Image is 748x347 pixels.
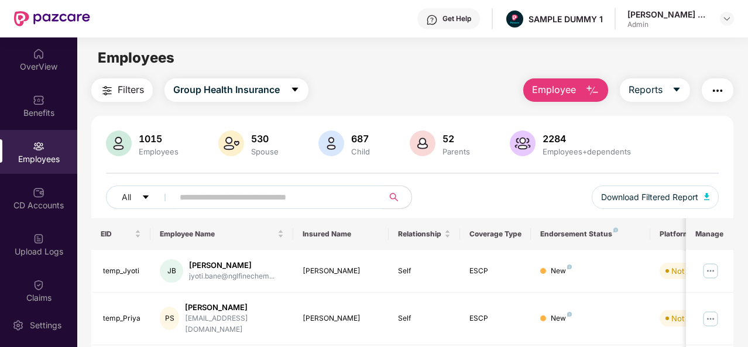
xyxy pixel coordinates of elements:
[398,266,451,277] div: Self
[173,83,280,97] span: Group Health Insurance
[160,229,275,239] span: Employee Name
[660,229,724,239] div: Platform Status
[506,11,523,28] img: Pazcare_Alternative_logo-01-01.png
[383,185,412,209] button: search
[460,218,531,250] th: Coverage Type
[389,218,460,250] th: Relationship
[711,84,725,98] img: svg+xml;base64,PHN2ZyB4bWxucz0iaHR0cDovL3d3dy53My5vcmcvMjAwMC9zdmciIHdpZHRoPSIyNCIgaGVpZ2h0PSIyNC...
[442,14,471,23] div: Get Help
[551,266,572,277] div: New
[142,193,150,202] span: caret-down
[540,133,633,145] div: 2284
[529,13,603,25] div: SAMPLE DUMMY 1
[14,11,90,26] img: New Pazcare Logo
[33,140,44,152] img: svg+xml;base64,PHN2ZyBpZD0iRW1wbG95ZWVzIiB4bWxucz0iaHR0cDovL3d3dy53My5vcmcvMjAwMC9zdmciIHdpZHRoPS...
[701,309,720,328] img: manageButton
[722,14,732,23] img: svg+xml;base64,PHN2ZyBpZD0iRHJvcGRvd24tMzJ4MzIiIHhtbG5zPSJodHRwOi8vd3d3LnczLm9yZy8yMDAwL3N2ZyIgd2...
[440,133,472,145] div: 52
[383,193,406,202] span: search
[567,264,572,269] img: svg+xml;base64,PHN2ZyB4bWxucz0iaHR0cDovL3d3dy53My5vcmcvMjAwMC9zdmciIHdpZHRoPSI4IiBoZWlnaHQ9IjgiIH...
[189,260,275,271] div: [PERSON_NAME]
[469,313,522,324] div: ESCP
[122,191,131,204] span: All
[510,130,536,156] img: svg+xml;base64,PHN2ZyB4bWxucz0iaHR0cDovL3d3dy53My5vcmcvMjAwMC9zdmciIHhtbG5zOnhsaW5rPSJodHRwOi8vd3...
[101,229,133,239] span: EID
[103,313,142,324] div: temp_Priya
[532,83,576,97] span: Employee
[349,147,372,156] div: Child
[585,84,599,98] img: svg+xml;base64,PHN2ZyB4bWxucz0iaHR0cDovL3d3dy53My5vcmcvMjAwMC9zdmciIHhtbG5zOnhsaW5rPSJodHRwOi8vd3...
[91,78,153,102] button: Filters
[426,14,438,26] img: svg+xml;base64,PHN2ZyBpZD0iSGVscC0zMngzMiIgeG1sbnM9Imh0dHA6Ly93d3cudzMub3JnLzIwMDAvc3ZnIiB3aWR0aD...
[33,48,44,60] img: svg+xml;base64,PHN2ZyBpZD0iSG9tZSIgeG1sbnM9Imh0dHA6Ly93d3cudzMub3JnLzIwMDAvc3ZnIiB3aWR0aD0iMjAiIG...
[318,130,344,156] img: svg+xml;base64,PHN2ZyB4bWxucz0iaHR0cDovL3d3dy53My5vcmcvMjAwMC9zdmciIHhtbG5zOnhsaW5rPSJodHRwOi8vd3...
[185,302,284,313] div: [PERSON_NAME]
[398,229,442,239] span: Relationship
[290,85,300,95] span: caret-down
[33,233,44,245] img: svg+xml;base64,PHN2ZyBpZD0iVXBsb2FkX0xvZ3MiIGRhdGEtbmFtZT0iVXBsb2FkIExvZ3MiIHhtbG5zPSJodHRwOi8vd3...
[33,279,44,291] img: svg+xml;base64,PHN2ZyBpZD0iQ2xhaW0iIHhtbG5zPSJodHRwOi8vd3d3LnczLm9yZy8yMDAwL3N2ZyIgd2lkdGg9IjIwIi...
[410,130,435,156] img: svg+xml;base64,PHN2ZyB4bWxucz0iaHR0cDovL3d3dy53My5vcmcvMjAwMC9zdmciIHhtbG5zOnhsaW5rPSJodHRwOi8vd3...
[218,130,244,156] img: svg+xml;base64,PHN2ZyB4bWxucz0iaHR0cDovL3d3dy53My5vcmcvMjAwMC9zdmciIHhtbG5zOnhsaW5rPSJodHRwOi8vd3...
[303,313,379,324] div: [PERSON_NAME]
[249,147,281,156] div: Spouse
[103,266,142,277] div: temp_Jyoti
[627,20,709,29] div: Admin
[106,130,132,156] img: svg+xml;base64,PHN2ZyB4bWxucz0iaHR0cDovL3d3dy53My5vcmcvMjAwMC9zdmciIHhtbG5zOnhsaW5rPSJodHRwOi8vd3...
[469,266,522,277] div: ESCP
[26,319,65,331] div: Settings
[100,84,114,98] img: svg+xml;base64,PHN2ZyB4bWxucz0iaHR0cDovL3d3dy53My5vcmcvMjAwMC9zdmciIHdpZHRoPSIyNCIgaGVpZ2h0PSIyNC...
[592,185,719,209] button: Download Filtered Report
[249,133,281,145] div: 530
[629,83,663,97] span: Reports
[398,313,451,324] div: Self
[686,218,733,250] th: Manage
[620,78,690,102] button: Reportscaret-down
[613,228,618,232] img: svg+xml;base64,PHN2ZyB4bWxucz0iaHR0cDovL3d3dy53My5vcmcvMjAwMC9zdmciIHdpZHRoPSI4IiBoZWlnaHQ9IjgiIH...
[33,187,44,198] img: svg+xml;base64,PHN2ZyBpZD0iQ0RfQWNjb3VudHMiIGRhdGEtbmFtZT0iQ0QgQWNjb3VudHMiIHhtbG5zPSJodHRwOi8vd3...
[704,193,710,200] img: svg+xml;base64,PHN2ZyB4bWxucz0iaHR0cDovL3d3dy53My5vcmcvMjAwMC9zdmciIHhtbG5zOnhsaW5rPSJodHRwOi8vd3...
[672,85,681,95] span: caret-down
[136,147,181,156] div: Employees
[150,218,293,250] th: Employee Name
[106,185,177,209] button: Allcaret-down
[33,94,44,106] img: svg+xml;base64,PHN2ZyBpZD0iQmVuZWZpdHMiIHhtbG5zPSJodHRwOi8vd3d3LnczLm9yZy8yMDAwL3N2ZyIgd2lkdGg9Ij...
[551,313,572,324] div: New
[671,265,714,277] div: Not Verified
[118,83,144,97] span: Filters
[160,307,179,330] div: PS
[293,218,389,250] th: Insured Name
[189,271,275,282] div: jyoti.bane@nglfinechem...
[523,78,608,102] button: Employee
[164,78,308,102] button: Group Health Insurancecaret-down
[349,133,372,145] div: 687
[540,229,640,239] div: Endorsement Status
[540,147,633,156] div: Employees+dependents
[601,191,698,204] span: Download Filtered Report
[185,313,284,335] div: [EMAIL_ADDRESS][DOMAIN_NAME]
[671,312,714,324] div: Not Verified
[701,262,720,280] img: manageButton
[136,133,181,145] div: 1015
[160,259,183,283] div: JB
[12,319,24,331] img: svg+xml;base64,PHN2ZyBpZD0iU2V0dGluZy0yMHgyMCIgeG1sbnM9Imh0dHA6Ly93d3cudzMub3JnLzIwMDAvc3ZnIiB3aW...
[91,218,151,250] th: EID
[567,312,572,317] img: svg+xml;base64,PHN2ZyB4bWxucz0iaHR0cDovL3d3dy53My5vcmcvMjAwMC9zdmciIHdpZHRoPSI4IiBoZWlnaHQ9IjgiIH...
[440,147,472,156] div: Parents
[627,9,709,20] div: [PERSON_NAME] K S
[303,266,379,277] div: [PERSON_NAME]
[98,49,174,66] span: Employees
